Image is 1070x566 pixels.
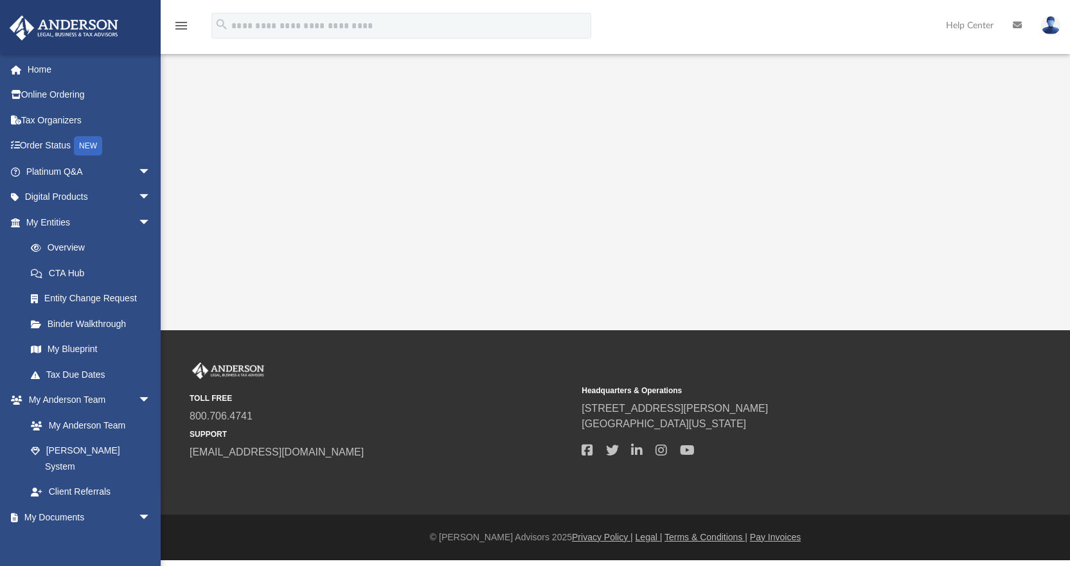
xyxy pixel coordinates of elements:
small: SUPPORT [190,429,573,440]
a: Binder Walkthrough [18,311,170,337]
a: Legal | [636,532,663,542]
a: My Anderson Teamarrow_drop_down [9,387,164,413]
span: arrow_drop_down [138,159,164,185]
a: 800.706.4741 [190,411,253,421]
a: [STREET_ADDRESS][PERSON_NAME] [582,403,768,414]
span: arrow_drop_down [138,504,164,531]
a: Tax Due Dates [18,362,170,387]
div: NEW [74,136,102,155]
a: Privacy Policy | [572,532,633,542]
a: My Anderson Team [18,412,157,438]
a: My Blueprint [18,337,164,362]
a: Home [9,57,170,82]
i: search [215,17,229,31]
a: My Entitiesarrow_drop_down [9,209,170,235]
i: menu [174,18,189,33]
a: Order StatusNEW [9,133,170,159]
a: Tax Organizers [9,107,170,133]
span: arrow_drop_down [138,209,164,236]
a: [GEOGRAPHIC_DATA][US_STATE] [582,418,746,429]
a: CTA Hub [18,260,170,286]
div: © [PERSON_NAME] Advisors 2025 [161,531,1070,544]
img: Anderson Advisors Platinum Portal [190,362,267,379]
small: Headquarters & Operations [582,385,965,396]
a: Client Referrals [18,479,164,505]
a: menu [174,24,189,33]
a: Pay Invoices [750,532,801,542]
img: User Pic [1041,16,1060,35]
a: [EMAIL_ADDRESS][DOMAIN_NAME] [190,447,364,457]
a: [PERSON_NAME] System [18,438,164,479]
a: Terms & Conditions | [664,532,747,542]
span: arrow_drop_down [138,387,164,414]
a: Platinum Q&Aarrow_drop_down [9,159,170,184]
a: Overview [18,235,170,261]
a: Digital Productsarrow_drop_down [9,184,170,210]
img: Anderson Advisors Platinum Portal [6,15,122,40]
a: Entity Change Request [18,286,170,312]
a: My Documentsarrow_drop_down [9,504,164,530]
span: arrow_drop_down [138,184,164,211]
small: TOLL FREE [190,393,573,404]
a: Online Ordering [9,82,170,108]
